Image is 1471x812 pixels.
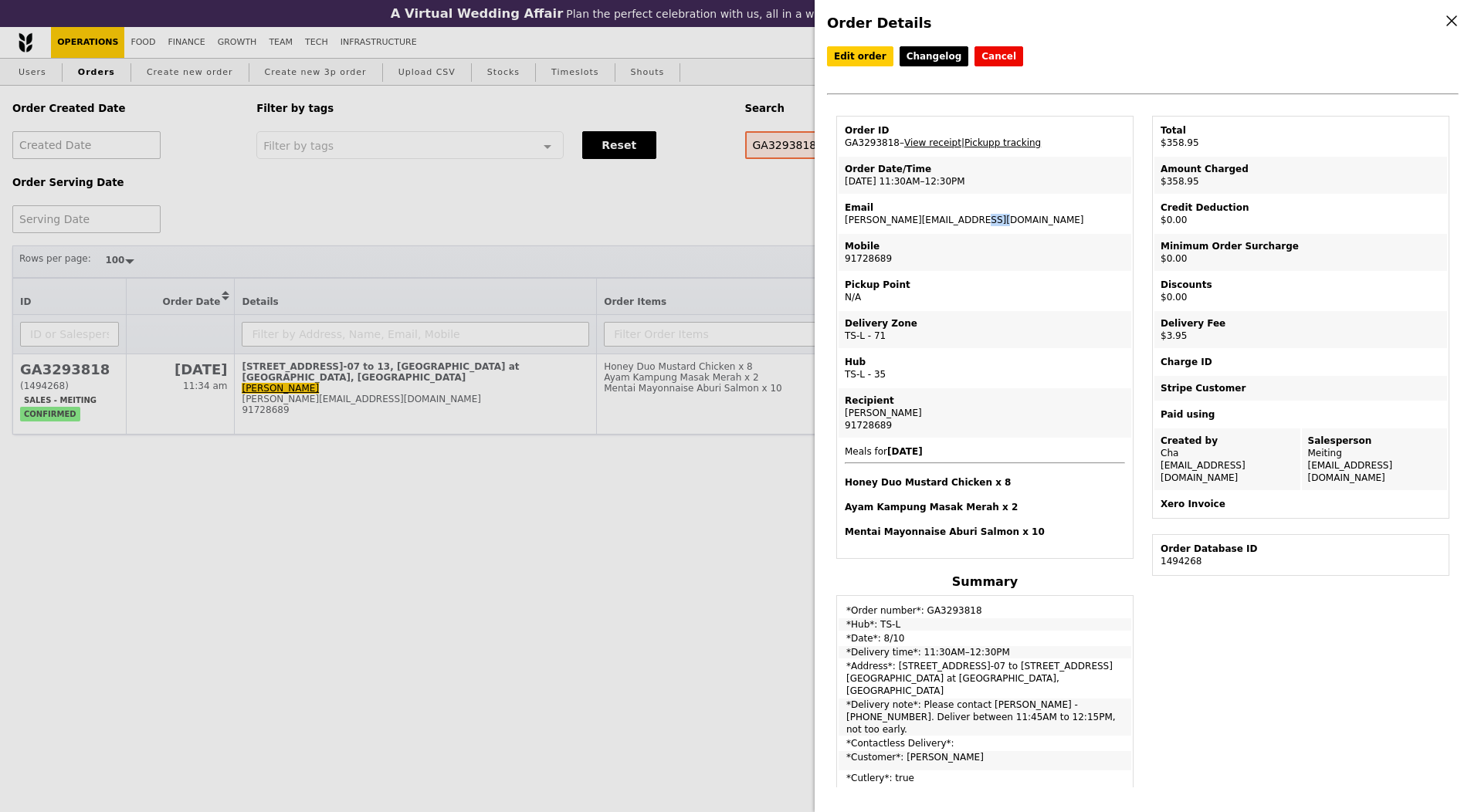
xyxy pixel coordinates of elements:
td: *Delivery time*: 11:30AM–12:30PM [839,646,1131,658]
td: $0.00 [1154,272,1447,310]
td: 91728689 [839,234,1131,271]
div: Order ID [845,124,1125,137]
div: Hub [845,356,1125,368]
td: *Address*: [STREET_ADDRESS]-07 to [STREET_ADDRESS][GEOGRAPHIC_DATA] at [GEOGRAPHIC_DATA], [GEOGRA... [839,660,1131,697]
td: TS-L - 35 [839,350,1131,387]
td: TS-L - 71 [839,311,1131,348]
div: Charge ID [1161,356,1441,368]
td: $0.00 [1154,195,1447,232]
div: Paid using [1161,408,1441,421]
td: $0.00 [1154,234,1447,271]
td: *Delivery note*: Please contact [PERSON_NAME] - [PHONE_NUMBER]. Deliver between 11:45AM to 12:15P... [839,699,1131,736]
span: | [961,137,1041,148]
div: Xero Invoice [1161,498,1441,510]
td: [DATE] 11:30AM–12:30PM [839,157,1131,194]
td: Cha [EMAIL_ADDRESS][DOMAIN_NAME] [1154,428,1300,490]
td: GA3293818 [839,118,1131,155]
h4: Mentai Mayonnaise Aburi Salmon x 10 [845,526,1125,538]
a: View receipt [904,137,961,148]
td: [PERSON_NAME][EMAIL_ADDRESS][DOMAIN_NAME] [839,195,1131,232]
a: Changelog [900,46,969,66]
div: Mobile [845,240,1125,252]
button: Cancel [974,46,1023,66]
div: 91728689 [845,419,1125,431]
div: Minimum Order Surcharge [1161,240,1441,252]
h4: Honey Duo Mustard Chicken x 8 [845,476,1125,489]
div: [PERSON_NAME] [845,407,1125,419]
div: Discounts [1161,279,1441,291]
div: Total [1161,124,1441,137]
td: N/A [839,272,1131,310]
td: Meiting [EMAIL_ADDRESS][DOMAIN_NAME] [1302,428,1448,490]
div: Stripe Customer [1161,382,1441,394]
div: Amount Charged [1161,163,1441,175]
td: $358.95 [1154,157,1447,194]
div: Recipient [845,394,1125,407]
div: Email [845,201,1125,214]
h4: Summary [836,574,1134,589]
td: *Order number*: GA3293818 [839,597,1131,617]
a: Edit order [827,46,893,66]
div: Salesperson [1308,435,1442,447]
td: *Cutlery*: true [839,772,1131,791]
div: Created by [1161,435,1294,447]
td: *Hub*: TS-L [839,618,1131,631]
td: *Customer*: [PERSON_NAME] [839,751,1131,770]
td: *Contactless Delivery*: [839,737,1131,749]
span: Order Details [827,15,931,31]
div: Order Database ID [1161,543,1441,555]
td: 1494268 [1154,536,1447,573]
div: Credit Deduction [1161,201,1441,214]
div: Order Date/Time [845,163,1125,175]
div: Pickup Point [845,279,1125,291]
div: Delivery Zone [845,317,1125,330]
span: – [900,137,904,148]
td: $3.95 [1154,311,1447,348]
div: Delivery Fee [1161,317,1441,330]
b: [DATE] [887,446,923,457]
td: *Date*: 8/10 [839,632,1131,645]
a: Pickupp tracking [964,137,1041,148]
h4: Ayam Kampung Masak Merah x 2 [845,501,1125,513]
td: $358.95 [1154,118,1447,155]
span: Meals for [845,446,1125,538]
